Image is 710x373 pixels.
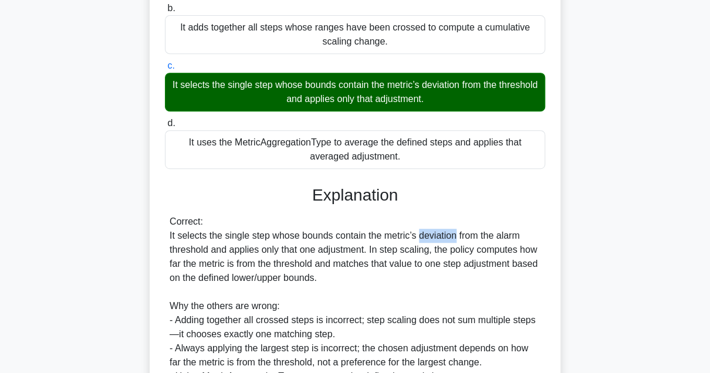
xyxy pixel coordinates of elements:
[165,15,545,54] div: It adds together all steps whose ranges have been crossed to compute a cumulative scaling change.
[167,118,175,128] span: d.
[165,73,545,111] div: It selects the single step whose bounds contain the metric’s deviation from the threshold and app...
[172,185,538,205] h3: Explanation
[165,130,545,169] div: It uses the MetricAggregationType to average the defined steps and applies that averaged adjustment.
[167,60,174,70] span: c.
[167,3,175,13] span: b.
